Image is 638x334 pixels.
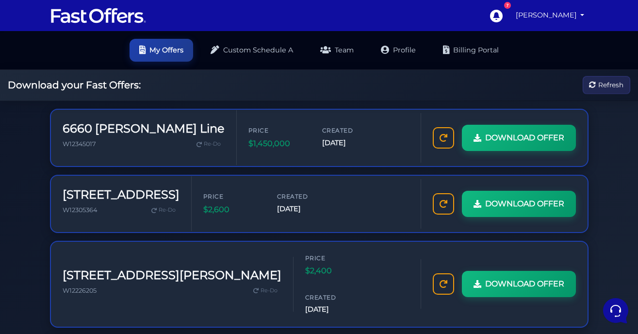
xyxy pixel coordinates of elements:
span: $2,400 [305,265,363,277]
a: Re-Do [249,284,281,297]
span: Your Conversations [16,54,79,62]
a: Team [311,39,363,62]
button: Refresh [583,76,630,94]
span: [DATE] [305,304,363,315]
button: Start a Conversation [16,97,179,117]
span: Start a Conversation [70,103,136,111]
span: [DATE] [277,203,335,215]
h2: Download your Fast Offers: [8,79,141,91]
span: Price [248,126,307,135]
span: W12226205 [63,287,97,294]
span: $2,600 [203,203,262,216]
p: Messages [83,258,111,267]
span: Re-Do [204,140,221,149]
span: W12305364 [63,206,97,214]
p: Help [150,258,163,267]
span: $1,450,000 [248,137,307,150]
a: Re-Do [147,204,180,217]
a: See all [157,54,179,62]
span: DOWNLOAD OFFER [485,278,564,290]
iframe: Customerly Messenger Launcher [601,296,630,325]
span: DOWNLOAD OFFER [485,132,564,144]
span: Price [305,253,363,263]
p: Home [29,258,46,267]
a: Open Help Center [121,136,179,144]
span: Find an Answer [16,136,66,144]
a: DOWNLOAD OFFER [462,125,576,151]
span: Re-Do [261,286,278,295]
img: dark [16,70,35,89]
a: Custom Schedule A [201,39,303,62]
span: [DATE] [322,137,380,149]
span: Re-Do [159,206,176,215]
a: [PERSON_NAME] [512,6,589,25]
div: 7 [504,2,511,9]
a: My Offers [130,39,193,62]
a: 7 [485,4,507,27]
h3: 6660 [PERSON_NAME] Line [63,122,225,136]
span: Created [277,192,335,201]
button: Messages [67,245,127,267]
a: DOWNLOAD OFFER [462,191,576,217]
span: Created [322,126,380,135]
a: DOWNLOAD OFFER [462,271,576,297]
a: Profile [371,39,425,62]
input: Search for an Article... [22,157,159,167]
button: Help [127,245,186,267]
a: Re-Do [193,138,225,150]
img: dark [31,70,50,89]
button: Home [8,245,67,267]
h3: [STREET_ADDRESS] [63,188,180,202]
a: Billing Portal [433,39,508,62]
span: Price [203,192,262,201]
span: W12345017 [63,140,96,148]
h3: [STREET_ADDRESS][PERSON_NAME] [63,268,281,283]
span: DOWNLOAD OFFER [485,198,564,210]
span: Created [305,293,363,302]
span: Refresh [598,80,623,90]
h2: Hello [PERSON_NAME] 👋 [8,8,163,39]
